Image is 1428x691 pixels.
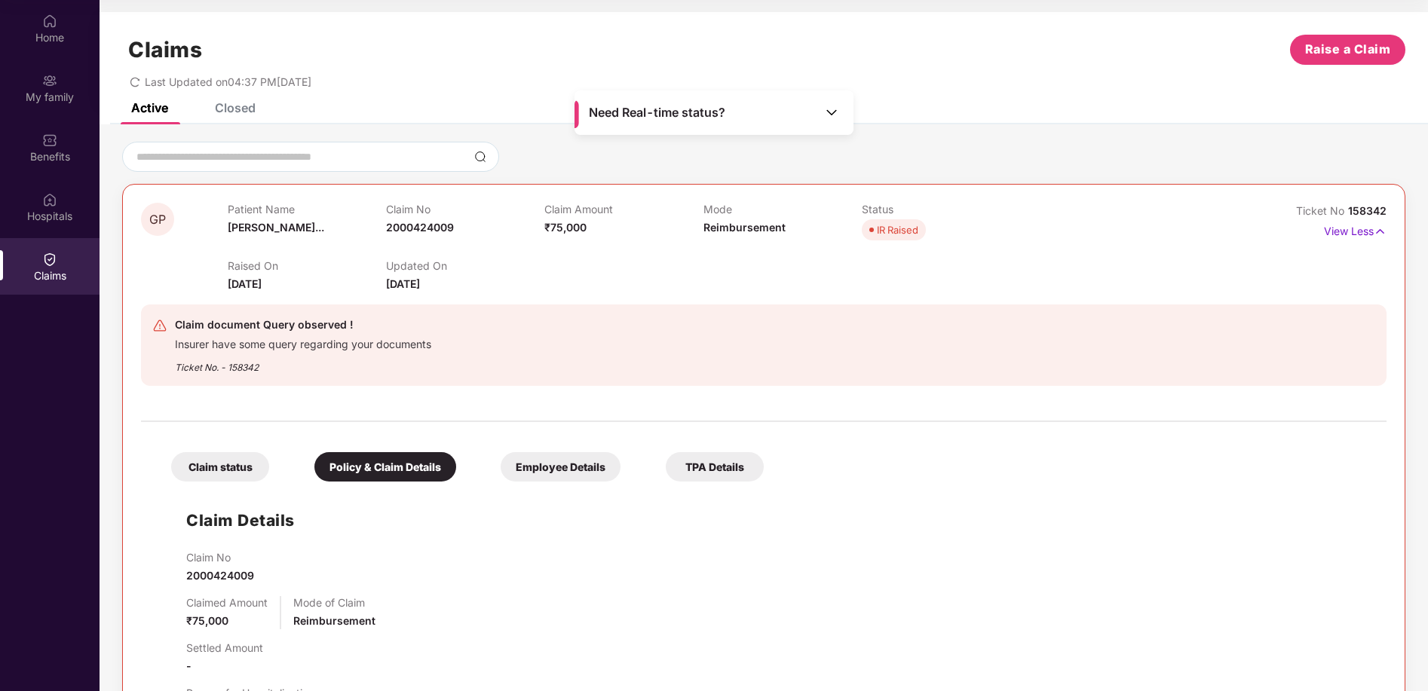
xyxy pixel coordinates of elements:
div: Employee Details [501,452,621,482]
div: Claim status [171,452,269,482]
p: Claimed Amount [186,596,268,609]
h1: Claim Details [186,508,295,533]
span: Need Real-time status? [589,105,725,121]
button: Raise a Claim [1290,35,1405,65]
p: Mode [703,203,862,216]
span: [DATE] [228,277,262,290]
h1: Claims [128,37,202,63]
div: Policy & Claim Details [314,452,456,482]
img: Toggle Icon [824,105,839,120]
div: Ticket No. - 158342 [175,351,431,375]
div: Insurer have some query regarding your documents [175,334,431,351]
p: Raised On [228,259,386,272]
span: - [186,659,192,672]
p: Claim No [186,551,254,564]
span: GP [149,213,166,226]
span: Reimbursement [293,614,375,627]
img: svg+xml;base64,PHN2ZyBpZD0iQ2xhaW0iIHhtbG5zPSJodHRwOi8vd3d3LnczLm9yZy8yMDAwL3N2ZyIgd2lkdGg9IjIwIi... [42,252,57,267]
p: Settled Amount [186,641,263,654]
p: Patient Name [228,203,386,216]
p: Updated On [386,259,544,272]
span: redo [130,75,140,88]
span: Raise a Claim [1305,40,1391,59]
img: svg+xml;base64,PHN2ZyBpZD0iSG9tZSIgeG1sbnM9Imh0dHA6Ly93d3cudzMub3JnLzIwMDAvc3ZnIiB3aWR0aD0iMjAiIG... [42,14,57,29]
span: Reimbursement [703,221,786,234]
span: [PERSON_NAME]... [228,221,324,234]
span: ₹75,000 [544,221,587,234]
img: svg+xml;base64,PHN2ZyB4bWxucz0iaHR0cDovL3d3dy53My5vcmcvMjAwMC9zdmciIHdpZHRoPSIxNyIgaGVpZ2h0PSIxNy... [1374,223,1387,240]
img: svg+xml;base64,PHN2ZyBpZD0iQmVuZWZpdHMiIHhtbG5zPSJodHRwOi8vd3d3LnczLm9yZy8yMDAwL3N2ZyIgd2lkdGg9Ij... [42,133,57,148]
span: Ticket No [1296,204,1348,217]
p: Status [862,203,1020,216]
span: ₹75,000 [186,614,228,627]
div: IR Raised [877,222,918,237]
p: Mode of Claim [293,596,375,609]
div: Closed [215,100,256,115]
p: View Less [1324,219,1387,240]
div: Claim document Query observed ! [175,316,431,334]
p: Claim Amount [544,203,703,216]
img: svg+xml;base64,PHN2ZyB4bWxucz0iaHR0cDovL3d3dy53My5vcmcvMjAwMC9zdmciIHdpZHRoPSIyNCIgaGVpZ2h0PSIyNC... [152,318,167,333]
img: svg+xml;base64,PHN2ZyBpZD0iU2VhcmNoLTMyeDMyIiB4bWxucz0iaHR0cDovL3d3dy53My5vcmcvMjAwMC9zdmciIHdpZH... [474,151,486,163]
span: 2000424009 [386,221,454,234]
img: svg+xml;base64,PHN2ZyB3aWR0aD0iMjAiIGhlaWdodD0iMjAiIHZpZXdCb3g9IjAgMCAyMCAyMCIgZmlsbD0ibm9uZSIgeG... [42,73,57,88]
span: [DATE] [386,277,420,290]
p: Claim No [386,203,544,216]
div: Active [131,100,168,115]
span: 158342 [1348,204,1387,217]
div: TPA Details [666,452,764,482]
span: Last Updated on 04:37 PM[DATE] [145,75,311,88]
span: 2000424009 [186,569,254,582]
img: svg+xml;base64,PHN2ZyBpZD0iSG9zcGl0YWxzIiB4bWxucz0iaHR0cDovL3d3dy53My5vcmcvMjAwMC9zdmciIHdpZHRoPS... [42,192,57,207]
